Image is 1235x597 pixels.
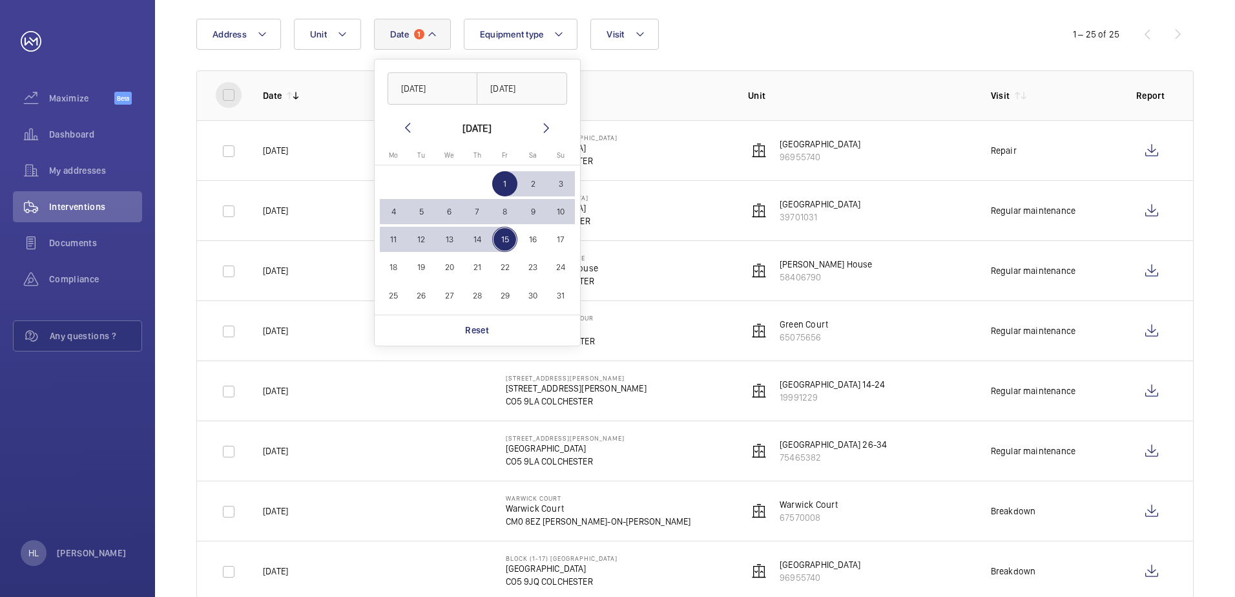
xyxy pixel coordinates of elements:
[991,324,1075,337] div: Regular maintenance
[547,170,575,198] button: August 3, 2025
[263,264,288,277] p: [DATE]
[480,29,544,39] span: Equipment type
[506,374,647,382] p: [STREET_ADDRESS][PERSON_NAME]
[437,199,462,224] span: 6
[780,271,872,284] p: 58406790
[991,505,1036,518] div: Breakdown
[49,236,142,249] span: Documents
[409,283,434,308] span: 26
[49,200,142,213] span: Interventions
[409,255,434,280] span: 19
[506,502,691,515] p: Warwick Court
[991,144,1017,157] div: Repair
[991,89,1010,102] p: Visit
[463,282,491,309] button: August 28, 2025
[409,227,434,252] span: 12
[464,19,578,50] button: Equipment type
[519,225,546,253] button: August 16, 2025
[519,253,546,281] button: August 23, 2025
[1136,89,1167,102] p: Report
[380,198,408,225] button: August 4, 2025
[462,120,492,136] div: [DATE]
[521,227,546,252] span: 16
[780,511,838,524] p: 67570008
[388,72,478,105] input: DD/MM/YYYY
[464,255,490,280] span: 21
[408,198,435,225] button: August 5, 2025
[780,391,885,404] p: 19991229
[547,282,575,309] button: August 31, 2025
[607,29,624,39] span: Visit
[409,199,434,224] span: 5
[780,151,860,163] p: 96955740
[408,282,435,309] button: August 26, 2025
[751,143,767,158] img: elevator.svg
[506,382,647,395] p: [STREET_ADDRESS][PERSON_NAME]
[437,255,462,280] span: 20
[492,171,517,196] span: 1
[502,151,508,160] span: Fr
[991,565,1036,578] div: Breakdown
[991,445,1075,457] div: Regular maintenance
[780,318,828,331] p: Green Court
[50,330,141,342] span: Any questions ?
[263,204,288,217] p: [DATE]
[435,282,463,309] button: August 27, 2025
[114,92,132,105] span: Beta
[506,89,728,102] p: Address
[381,283,406,308] span: 25
[751,203,767,218] img: elevator.svg
[547,253,575,281] button: August 24, 2025
[521,283,546,308] span: 30
[521,171,546,196] span: 2
[557,151,565,160] span: Su
[751,503,767,519] img: elevator.svg
[464,199,490,224] span: 7
[547,225,575,253] button: August 17, 2025
[780,571,860,584] p: 96955740
[1073,28,1119,41] div: 1 – 25 of 25
[263,505,288,518] p: [DATE]
[780,438,887,451] p: [GEOGRAPHIC_DATA] 26-34
[57,547,127,560] p: [PERSON_NAME]
[463,225,491,253] button: August 14, 2025
[380,225,408,253] button: August 11, 2025
[463,198,491,225] button: August 7, 2025
[380,253,408,281] button: August 18, 2025
[28,547,39,560] p: HL
[506,395,647,408] p: CO5 9LA COLCHESTER
[492,199,517,224] span: 8
[590,19,658,50] button: Visit
[408,253,435,281] button: August 19, 2025
[751,383,767,399] img: elevator.svg
[547,198,575,225] button: August 10, 2025
[437,227,462,252] span: 13
[381,255,406,280] span: 18
[294,19,361,50] button: Unit
[506,562,617,575] p: [GEOGRAPHIC_DATA]
[464,227,490,252] span: 14
[263,144,288,157] p: [DATE]
[506,554,617,562] p: Block (1-17) [GEOGRAPHIC_DATA]
[49,273,142,286] span: Compliance
[548,199,574,224] span: 10
[492,255,517,280] span: 22
[751,563,767,579] img: elevator.svg
[49,128,142,141] span: Dashboard
[780,498,838,511] p: Warwick Court
[492,227,517,252] span: 15
[780,211,860,224] p: 39701031
[263,384,288,397] p: [DATE]
[310,29,327,39] span: Unit
[473,151,481,160] span: Th
[506,575,617,588] p: CO5 9JQ COLCHESTER
[519,198,546,225] button: August 9, 2025
[521,199,546,224] span: 9
[751,443,767,459] img: elevator.svg
[437,283,462,308] span: 27
[521,255,546,280] span: 23
[49,164,142,177] span: My addresses
[435,225,463,253] button: August 13, 2025
[780,378,885,391] p: [GEOGRAPHIC_DATA] 14-24
[491,198,519,225] button: August 8, 2025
